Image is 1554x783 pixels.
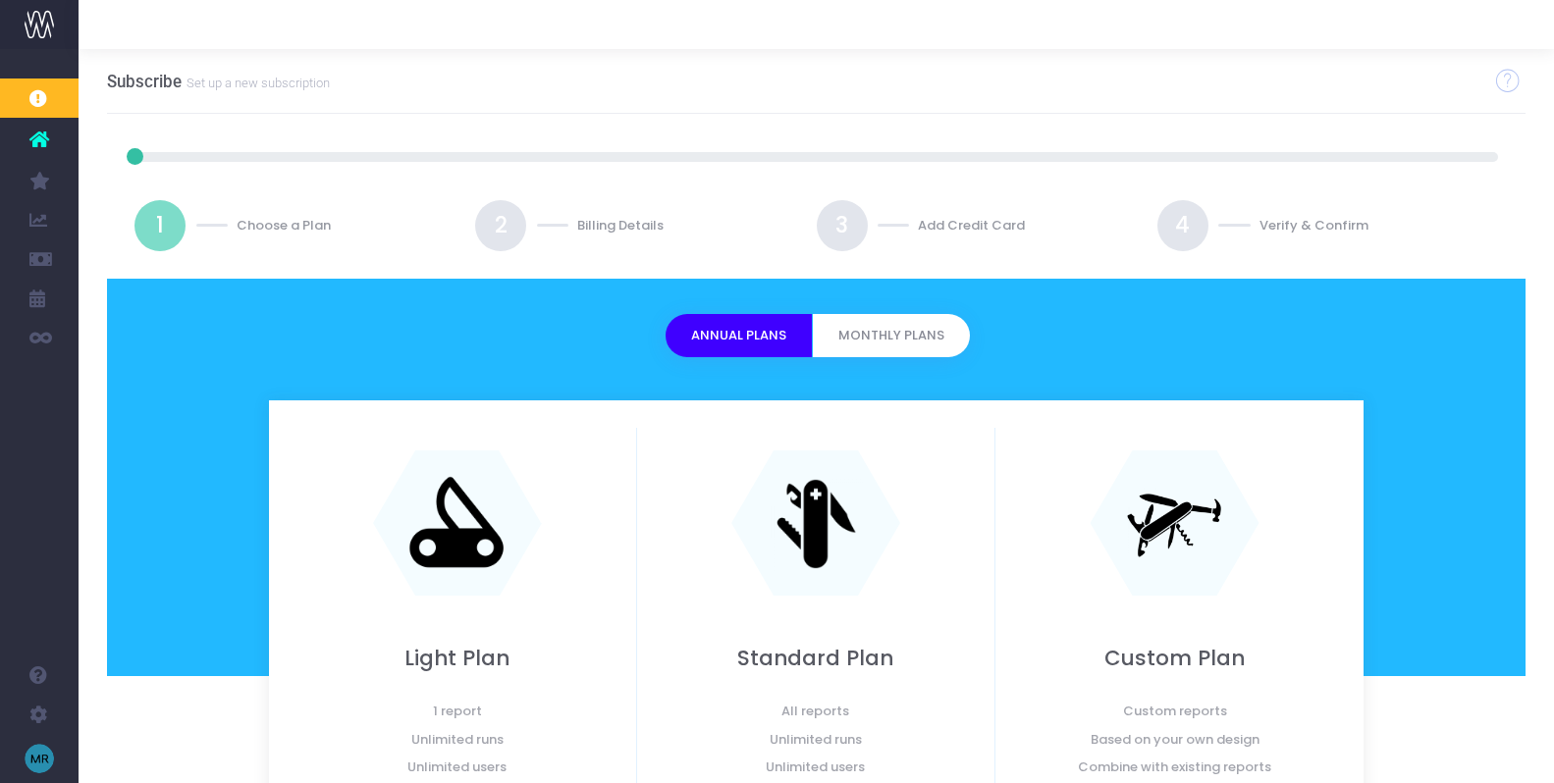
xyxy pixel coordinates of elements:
[1259,200,1368,251] div: Verify & Confirm
[652,646,980,671] h2: Standard Plan
[652,726,980,755] span: Unlimited runs
[408,475,507,573] img: knife-simple.png
[294,646,621,671] h2: Light Plan
[294,726,621,755] span: Unlimited runs
[1010,646,1339,671] h2: Custom Plan
[918,200,1025,251] div: Add Credit Card
[1010,726,1339,755] span: Based on your own design
[294,698,621,726] span: 1 report
[652,754,980,782] span: Unlimited users
[1175,209,1190,241] span: 4
[817,200,868,251] a: 3
[1126,475,1224,573] img: knife-complex.png
[475,200,526,251] a: 2
[1010,698,1339,726] span: Custom reports
[767,475,865,573] img: knife-std.png
[666,314,812,357] button: Annual Plans
[237,200,331,251] div: Choose a Plan
[182,72,330,91] small: Set up a new subscription
[835,209,848,241] span: 3
[107,72,330,91] h3: Subscribe
[156,209,164,241] span: 1
[652,698,980,726] span: All reports
[1157,200,1208,251] a: 4
[495,209,508,241] span: 2
[577,200,664,251] div: Billing Details
[294,754,621,782] span: Unlimited users
[813,314,970,357] button: Monthly Plans
[134,200,186,251] a: 1
[1010,754,1339,782] span: Combine with existing reports
[25,744,54,773] img: images/default_profile_image.png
